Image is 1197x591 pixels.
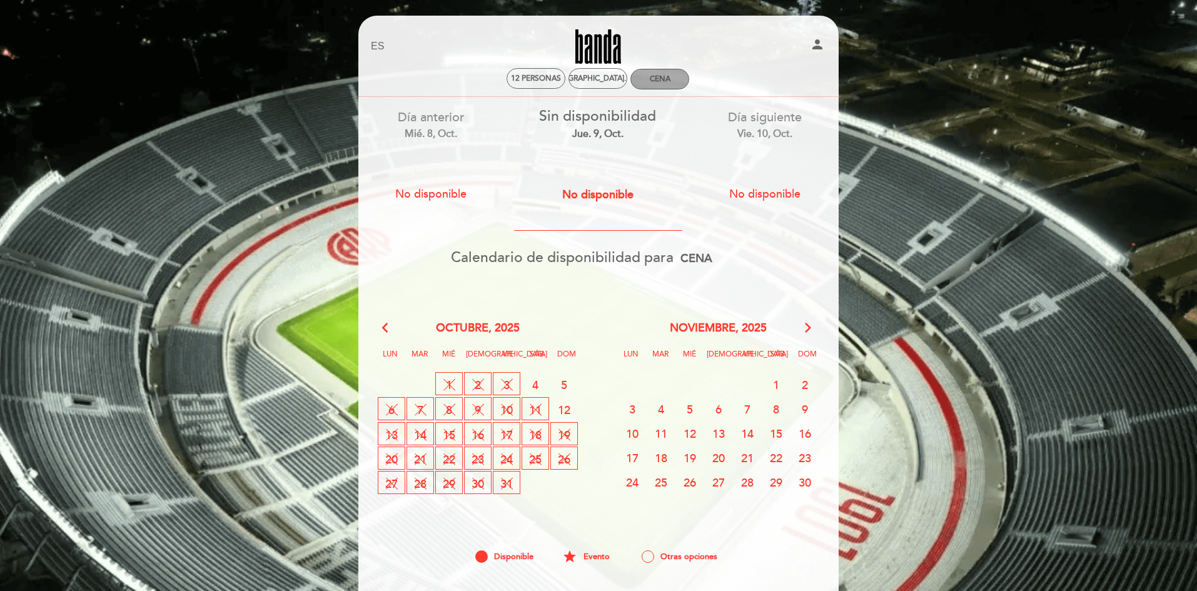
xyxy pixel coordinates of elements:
[543,74,653,83] div: [DEMOGRAPHIC_DATA]. 9, oct.
[522,422,549,445] span: 18
[676,470,704,493] span: 26
[554,348,579,371] span: Dom
[707,348,732,371] span: [DEMOGRAPHIC_DATA]
[762,397,790,420] span: 8
[705,178,824,210] button: No disponible
[619,446,646,469] span: 17
[524,127,672,141] div: jue. 9, oct.
[619,422,646,445] span: 10
[493,422,520,445] span: 17
[551,546,621,567] div: Evento
[765,348,790,371] span: Sáb
[550,422,578,445] span: 19
[522,447,549,470] span: 25
[464,447,492,470] span: 23
[690,109,839,141] div: Día siguiente
[378,348,403,371] span: Lun
[647,397,675,420] span: 4
[676,446,704,469] span: 19
[802,320,814,336] i: arrow_forward_ios
[464,397,492,420] span: 9
[795,348,820,371] span: Dom
[378,447,405,470] span: 20
[520,29,676,64] a: Banda
[550,373,578,396] span: 5
[493,372,520,395] span: 3
[357,109,505,141] div: Día anterior
[493,447,520,470] span: 24
[371,178,490,210] button: No disponible
[378,397,405,420] span: 6
[762,373,790,396] span: 1
[511,74,561,83] span: 12 personas
[648,348,673,371] span: Mar
[522,397,549,420] span: 11
[810,37,825,56] button: person
[457,546,551,567] div: Disponible
[435,422,463,445] span: 15
[464,471,492,494] span: 30
[435,471,463,494] span: 29
[650,74,670,84] div: Cena
[562,188,634,201] span: No disponible
[621,546,738,567] div: Otras opciones
[676,422,704,445] span: 12
[493,397,520,420] span: 10
[538,179,657,210] button: No disponible
[435,447,463,470] span: 22
[407,422,434,445] span: 14
[357,127,505,141] div: mié. 8, oct.
[705,397,732,420] span: 6
[407,397,434,420] span: 7
[734,470,761,493] span: 28
[647,470,675,493] span: 25
[762,422,790,445] span: 15
[435,372,463,395] span: 1
[407,348,432,371] span: Mar
[705,470,732,493] span: 27
[525,348,550,371] span: Sáb
[734,422,761,445] span: 14
[647,422,675,445] span: 11
[437,348,462,371] span: Mié
[464,372,492,395] span: 2
[791,422,819,445] span: 16
[647,446,675,469] span: 18
[619,348,644,371] span: Lun
[539,108,656,125] span: Sin disponibilidad
[734,397,761,420] span: 7
[677,348,702,371] span: Mié
[550,447,578,470] span: 26
[493,471,520,494] span: 31
[791,397,819,420] span: 9
[435,397,463,420] span: 8
[734,446,761,469] span: 21
[791,470,819,493] span: 30
[791,373,819,396] span: 2
[762,446,790,469] span: 22
[495,348,520,371] span: Vie
[522,373,549,396] span: 4
[676,397,704,420] span: 5
[619,470,646,493] span: 24
[451,249,674,266] span: Calendario de disponibilidad para
[378,422,405,445] span: 13
[670,320,767,336] span: noviembre, 2025
[705,422,732,445] span: 13
[619,397,646,420] span: 3
[736,348,761,371] span: Vie
[791,446,819,469] span: 23
[810,37,825,52] i: person
[705,446,732,469] span: 20
[762,470,790,493] span: 29
[407,447,434,470] span: 21
[464,422,492,445] span: 16
[378,471,405,494] span: 27
[466,348,491,371] span: [DEMOGRAPHIC_DATA]
[407,471,434,494] span: 28
[562,546,577,567] i: star
[690,127,839,141] div: vie. 10, oct.
[382,320,393,336] i: arrow_back_ios
[550,398,578,421] span: 12
[436,320,520,336] span: octubre, 2025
